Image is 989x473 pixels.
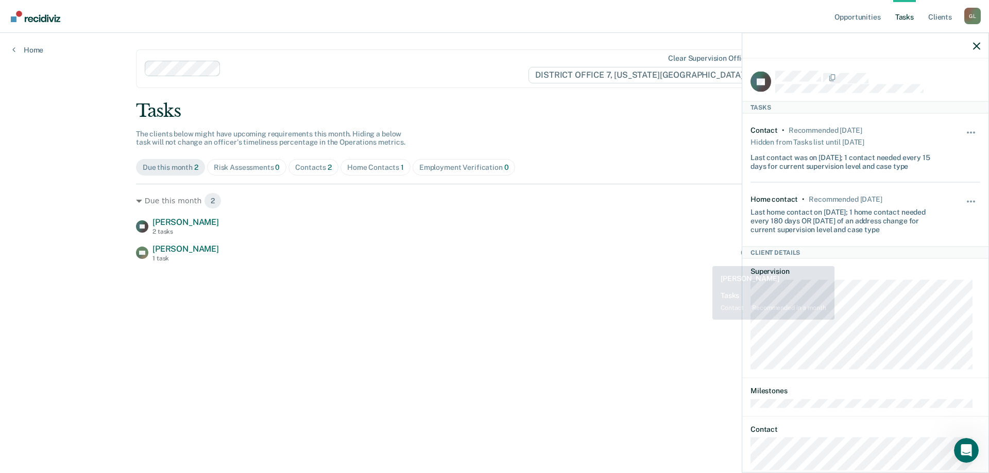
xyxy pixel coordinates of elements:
[751,387,980,395] dt: Milestones
[809,195,882,204] div: Recommended in 2 days
[136,130,405,147] span: The clients below might have upcoming requirements this month. Hiding a below task will not chang...
[152,244,219,254] span: [PERSON_NAME]
[954,438,979,463] iframe: Intercom live chat
[668,54,756,63] div: Clear supervision officers
[11,11,60,22] img: Recidiviz
[347,163,404,172] div: Home Contacts
[214,163,280,172] div: Risk Assessments
[751,134,864,149] div: Hidden from Tasks list until [DATE]
[328,163,332,171] span: 2
[152,228,219,235] div: 2 tasks
[143,163,198,172] div: Due this month
[802,195,805,204] div: •
[742,246,988,258] div: Client Details
[136,192,853,209] div: Due this month
[295,163,332,172] div: Contacts
[782,126,785,134] div: •
[136,100,853,121] div: Tasks
[504,163,509,171] span: 0
[751,267,980,275] dt: Supervision
[742,101,988,113] div: Tasks
[964,8,981,24] div: G L
[751,204,942,234] div: Last home contact on [DATE]; 1 home contact needed every 180 days OR [DATE] of an address change ...
[528,67,758,83] span: DISTRICT OFFICE 7, [US_STATE][GEOGRAPHIC_DATA]
[194,163,198,171] span: 2
[204,192,221,209] span: 2
[275,163,280,171] span: 0
[751,195,798,204] div: Home contact
[741,249,853,257] div: Contact recommended in a month
[751,425,980,433] dt: Contact
[12,45,43,55] a: Home
[419,163,509,172] div: Employment Verification
[152,255,219,262] div: 1 task
[964,8,981,24] button: Profile dropdown button
[152,217,219,227] span: [PERSON_NAME]
[751,149,942,170] div: Last contact was on [DATE]; 1 contact needed every 15 days for current supervision level and case...
[789,126,862,134] div: Recommended in 2 days
[401,163,404,171] span: 1
[751,126,778,134] div: Contact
